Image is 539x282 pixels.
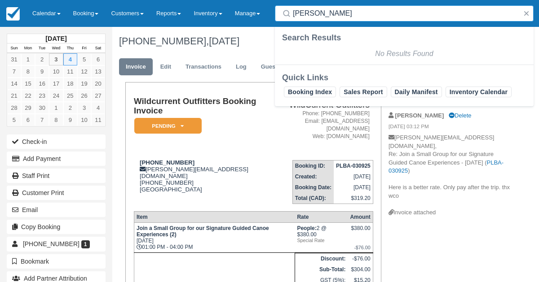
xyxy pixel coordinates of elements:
[134,223,295,253] td: [DATE] 01:00 PM - 04:00 PM
[49,43,63,53] th: Wed
[7,102,21,114] a: 28
[137,225,269,238] strong: Join a Small Group for our Signature Guided Canoe Experiences (2)
[91,114,105,126] a: 11
[77,78,91,90] a: 19
[229,58,253,76] a: Log
[7,220,106,234] button: Copy Booking
[334,171,373,182] td: [DATE]
[63,114,77,126] a: 9
[334,193,373,204] td: $319.20
[77,114,91,126] a: 10
[134,212,295,223] th: Item
[295,223,348,253] td: 2 @ $380.00
[77,102,91,114] a: 3
[389,208,510,217] div: Invoice attached
[35,78,49,90] a: 16
[77,90,91,102] a: 26
[334,182,373,193] td: [DATE]
[49,53,63,65] a: 3
[63,78,77,90] a: 18
[284,87,336,97] a: Booking Index
[140,159,194,166] strong: [PHONE_NUMBER]
[395,112,444,119] strong: [PERSON_NAME]
[21,65,35,78] a: 8
[209,35,239,47] span: [DATE]
[119,58,153,76] a: Invoice
[7,254,106,269] button: Bookmark
[63,102,77,114] a: 2
[134,159,271,193] div: [PERSON_NAME][EMAIL_ADDRESS][DOMAIN_NAME] [PHONE_NUMBER] [GEOGRAPHIC_DATA]
[293,5,519,22] input: Search ( / )
[134,118,202,134] em: Pending
[449,112,471,119] a: Delete
[63,65,77,78] a: 11
[292,193,334,204] th: Total (CAD):
[35,53,49,65] a: 2
[295,264,348,275] th: Sub-Total:
[77,53,91,65] a: 5
[49,114,63,126] a: 8
[348,253,373,265] td: -$76.00
[49,90,63,102] a: 24
[391,87,442,97] a: Daily Manifest
[21,53,35,65] a: 1
[134,97,271,115] h1: Wildcurrent Outfitters Booking Invoice
[21,90,35,102] a: 22
[49,65,63,78] a: 10
[7,134,106,149] button: Check-in
[7,114,21,126] a: 5
[297,238,345,243] em: Special Rate
[348,212,373,223] th: Amount
[7,169,106,183] a: Staff Print
[91,53,105,65] a: 6
[45,35,66,42] strong: [DATE]
[292,171,334,182] th: Created:
[7,53,21,65] a: 31
[6,7,20,21] img: checkfront-main-nav-mini-logo.png
[292,182,334,193] th: Booking Date:
[134,117,199,134] a: Pending
[23,240,80,247] span: [PHONE_NUMBER]
[63,90,77,102] a: 25
[254,58,287,76] a: Guests
[282,72,526,83] div: Quick Links
[35,65,49,78] a: 9
[21,102,35,114] a: 29
[336,163,371,169] strong: PLBA-030925
[375,50,433,57] em: No Results Found
[91,78,105,90] a: 20
[35,102,49,114] a: 30
[295,253,348,265] th: Discount:
[77,65,91,78] a: 12
[275,110,369,141] address: Phone: [PHONE_NUMBER] Email: [EMAIL_ADDRESS][DOMAIN_NAME] Web: [DOMAIN_NAME]
[295,212,348,223] th: Rate
[81,240,90,248] span: 1
[91,102,105,114] a: 4
[35,43,49,53] th: Tue
[21,43,35,53] th: Mon
[119,36,510,47] h1: [PHONE_NUMBER],
[63,43,77,53] th: Thu
[91,65,105,78] a: 13
[179,58,228,76] a: Transactions
[389,123,510,133] em: [DATE] 03:12 PM
[7,65,21,78] a: 7
[49,78,63,90] a: 17
[35,90,49,102] a: 23
[7,203,106,217] button: Email
[446,87,512,97] a: Inventory Calendar
[348,264,373,275] td: $304.00
[63,53,77,65] a: 4
[21,114,35,126] a: 6
[35,114,49,126] a: 7
[7,237,106,251] a: [PHONE_NUMBER] 1
[91,43,105,53] th: Sat
[7,43,21,53] th: Sun
[7,186,106,200] a: Customer Print
[77,43,91,53] th: Fri
[49,102,63,114] a: 1
[7,152,106,166] button: Add Payment
[297,225,316,231] strong: People
[350,245,370,250] em: -$76.00
[292,161,334,172] th: Booking ID:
